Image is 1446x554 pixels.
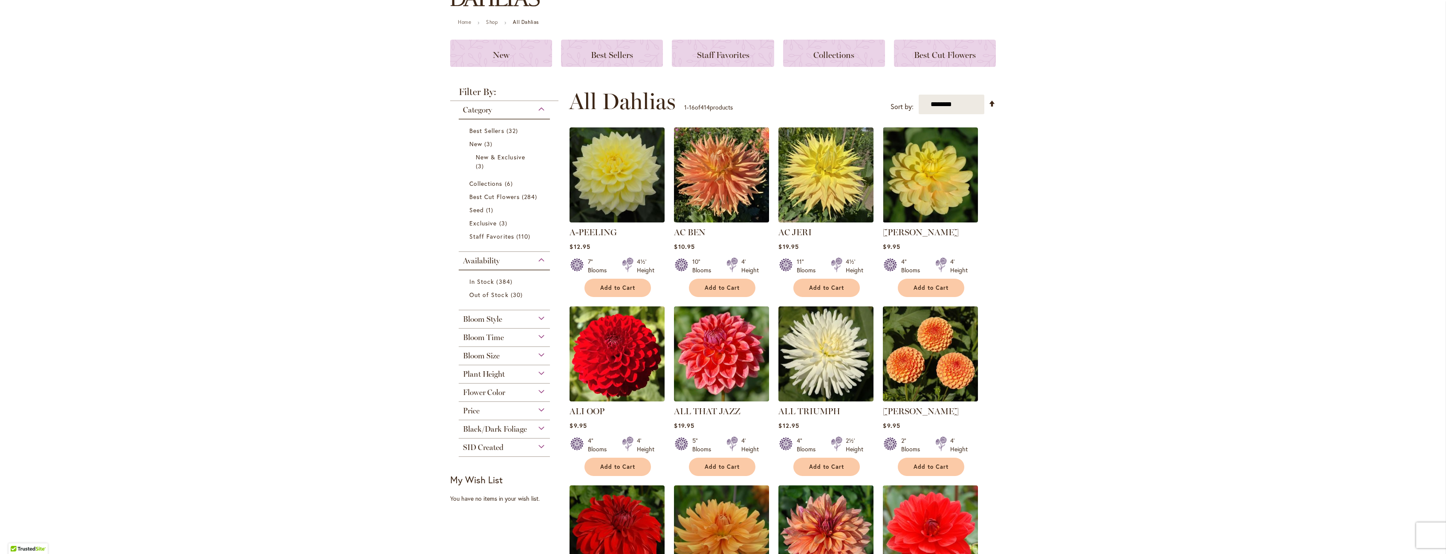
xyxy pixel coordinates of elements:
[469,219,497,227] span: Exclusive
[469,232,541,241] a: Staff Favorites
[883,227,959,237] a: [PERSON_NAME]
[450,494,564,503] div: You have no items in your wish list.
[570,395,665,403] a: ALI OOP
[496,277,514,286] span: 384
[469,219,541,228] a: Exclusive
[469,277,494,286] span: In Stock
[463,369,505,379] span: Plant Height
[486,19,498,25] a: Shop
[674,127,769,222] img: AC BEN
[674,306,769,401] img: ALL THAT JAZZ
[458,19,471,25] a: Home
[588,257,612,274] div: 7" Blooms
[600,284,635,291] span: Add to Cart
[689,279,755,297] button: Add to Cart
[898,458,964,476] button: Add to Cart
[778,421,799,430] span: $12.95
[450,40,552,67] a: New
[778,127,873,222] img: AC Jeri
[484,139,495,148] span: 3
[469,232,514,240] span: Staff Favorites
[846,436,863,453] div: 2½' Height
[914,284,949,291] span: Add to Cart
[476,153,525,161] span: New & Exclusive
[778,227,812,237] a: AC JERI
[914,50,976,60] span: Best Cut Flowers
[469,290,541,299] a: Out of Stock 30
[901,436,925,453] div: 2" Blooms
[797,257,821,274] div: 11" Blooms
[469,205,541,214] a: Seed
[883,306,978,401] img: AMBER QUEEN
[883,242,900,251] span: $9.95
[476,162,486,170] span: 3
[778,406,840,416] a: ALL TRIUMPH
[584,279,651,297] button: Add to Cart
[950,436,968,453] div: 4' Height
[450,87,558,101] strong: Filter By:
[689,458,755,476] button: Add to Cart
[476,153,535,170] a: New &amp; Exclusive
[793,458,860,476] button: Add to Cart
[674,216,769,224] a: AC BEN
[6,524,30,548] iframe: Launch Accessibility Center
[516,232,532,241] span: 110
[469,192,541,201] a: Best Cut Flowers
[463,443,503,452] span: SID Created
[684,103,687,111] span: 1
[463,315,502,324] span: Bloom Style
[469,291,509,299] span: Out of Stock
[469,179,503,188] span: Collections
[692,436,716,453] div: 5" Blooms
[469,277,541,286] a: In Stock 384
[463,256,500,265] span: Availability
[584,458,651,476] button: Add to Cart
[901,257,925,274] div: 4" Blooms
[469,126,541,135] a: Best Sellers
[813,50,854,60] span: Collections
[513,19,539,25] strong: All Dahlias
[637,257,654,274] div: 4½' Height
[637,436,654,453] div: 4' Height
[463,333,504,342] span: Bloom Time
[570,421,587,430] span: $9.95
[570,406,604,416] a: ALI OOP
[674,395,769,403] a: ALL THAT JAZZ
[499,219,509,228] span: 3
[674,242,694,251] span: $10.95
[450,473,503,486] strong: My Wish List
[570,306,665,401] img: ALI OOP
[493,50,509,60] span: New
[883,127,978,222] img: AHOY MATEY
[697,50,749,60] span: Staff Favorites
[778,395,873,403] a: ALL TRIUMPH
[561,40,663,67] a: Best Sellers
[883,421,900,430] span: $9.95
[898,279,964,297] button: Add to Cart
[891,99,914,115] label: Sort by:
[463,424,527,434] span: Black/Dark Foliage
[469,127,504,135] span: Best Sellers
[600,463,635,470] span: Add to Cart
[570,127,665,222] img: A-Peeling
[846,257,863,274] div: 4½' Height
[674,421,694,430] span: $19.95
[672,40,774,67] a: Staff Favorites
[469,206,484,214] span: Seed
[570,216,665,224] a: A-Peeling
[883,216,978,224] a: AHOY MATEY
[797,436,821,453] div: 4" Blooms
[778,306,873,401] img: ALL TRIUMPH
[684,101,733,114] p: - of products
[469,193,520,201] span: Best Cut Flowers
[883,406,959,416] a: [PERSON_NAME]
[793,279,860,297] button: Add to Cart
[809,284,844,291] span: Add to Cart
[486,205,495,214] span: 1
[705,463,740,470] span: Add to Cart
[463,388,505,397] span: Flower Color
[469,140,482,148] span: New
[883,395,978,403] a: AMBER QUEEN
[894,40,996,67] a: Best Cut Flowers
[783,40,885,67] a: Collections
